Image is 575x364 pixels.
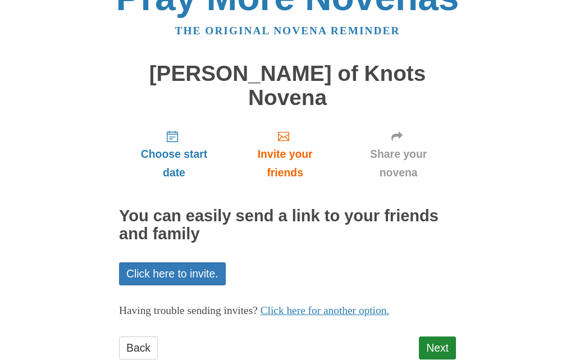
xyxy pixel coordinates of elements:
[175,25,400,37] a: The original novena reminder
[130,145,218,182] span: Choose start date
[240,145,330,182] span: Invite your friends
[119,262,226,285] a: Click here to invite.
[419,336,456,360] a: Next
[119,336,158,360] a: Back
[119,207,456,243] h2: You can easily send a link to your friends and family
[119,121,229,188] a: Choose start date
[119,304,258,316] span: Having trouble sending invites?
[119,62,456,110] h1: [PERSON_NAME] of Knots Novena
[261,304,390,316] a: Click here for another option.
[341,121,456,188] a: Share your novena
[229,121,341,188] a: Invite your friends
[352,145,445,182] span: Share your novena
